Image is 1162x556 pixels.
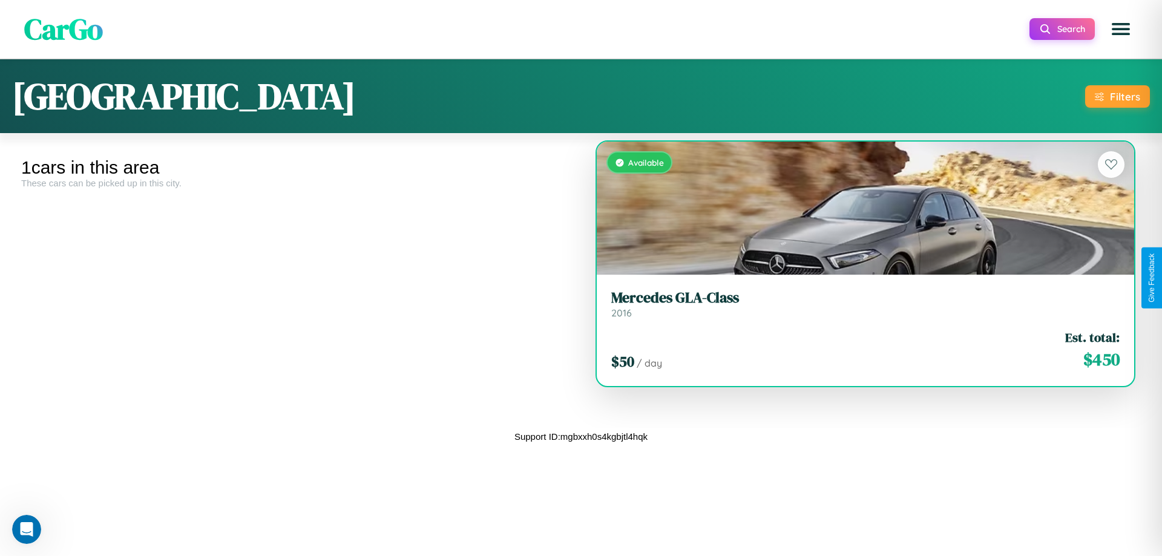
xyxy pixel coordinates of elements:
span: Available [628,157,664,168]
div: 1 cars in this area [21,157,572,178]
span: / day [637,357,662,369]
span: $ 450 [1083,347,1120,371]
span: $ 50 [611,352,634,371]
span: CarGo [24,9,103,49]
a: Mercedes GLA-Class2016 [611,289,1120,319]
button: Filters [1085,85,1150,108]
div: Give Feedback [1147,253,1156,303]
button: Open menu [1104,12,1138,46]
span: Search [1057,24,1085,34]
span: Est. total: [1065,329,1120,346]
p: Support ID: mgbxxh0s4kgbjtl4hqk [514,428,648,445]
button: Search [1029,18,1095,40]
span: 2016 [611,307,632,319]
h3: Mercedes GLA-Class [611,289,1120,307]
div: Filters [1110,90,1140,103]
iframe: Intercom live chat [12,515,41,544]
h1: [GEOGRAPHIC_DATA] [12,71,356,121]
div: These cars can be picked up in this city. [21,178,572,188]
